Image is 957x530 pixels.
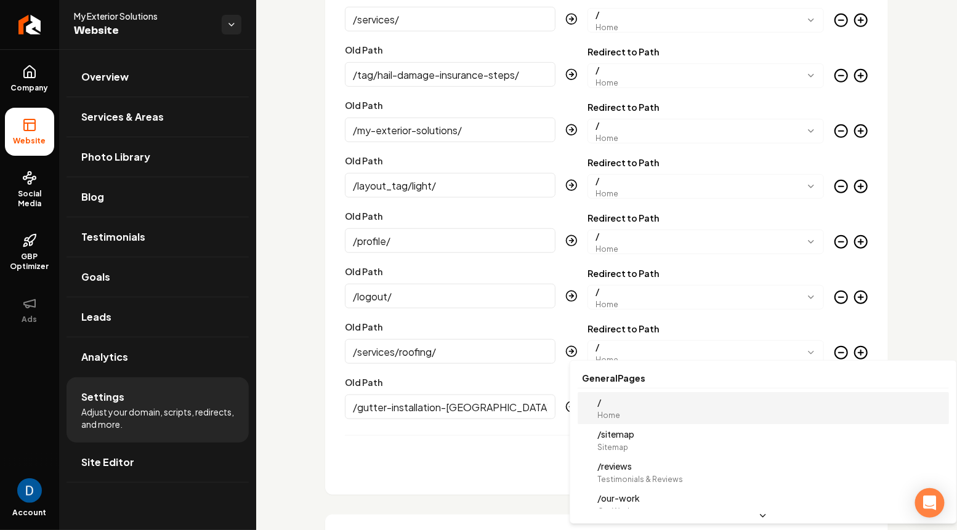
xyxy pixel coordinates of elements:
[597,475,683,484] span: Testimonials & Reviews
[578,368,949,388] div: General Page s
[597,460,632,472] span: /reviews
[597,492,640,504] span: /our-work
[597,396,601,408] span: /
[597,507,632,516] span: Our Work
[597,428,634,440] span: /sitemap
[597,411,620,420] span: Home
[597,443,628,452] span: Sitemap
